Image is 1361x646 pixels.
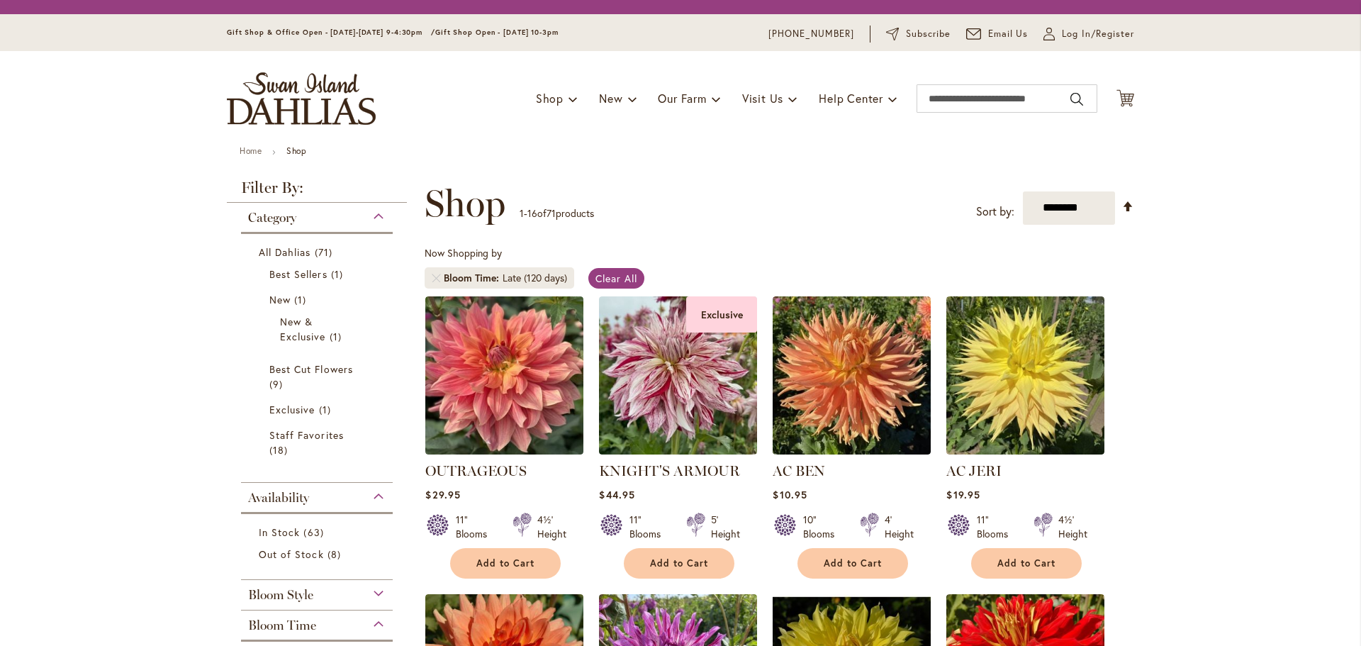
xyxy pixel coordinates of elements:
[315,245,336,260] span: 71
[977,513,1016,541] div: 11" Blooms
[886,27,951,41] a: Subscribe
[1058,513,1087,541] div: 4½' Height
[425,246,502,260] span: Now Shopping by
[629,513,669,541] div: 11" Blooms
[259,245,379,260] a: All Dahlias
[456,513,495,541] div: 11" Blooms
[425,462,527,479] a: OUTRAGEOUS
[280,315,325,343] span: New & Exclusive
[520,202,594,225] p: - of products
[742,91,783,106] span: Visit Us
[773,462,825,479] a: AC BEN
[711,513,740,541] div: 5' Height
[976,199,1014,225] label: Sort by:
[286,145,306,156] strong: Shop
[520,206,524,220] span: 1
[432,274,440,282] a: Remove Bloom Time Late (120 days)
[327,547,345,562] span: 8
[259,525,379,540] a: In Stock 63
[971,548,1082,579] button: Add to Cart
[269,267,327,281] span: Best Sellers
[248,210,296,225] span: Category
[294,292,310,307] span: 1
[269,362,368,391] a: Best Cut Flowers
[259,245,311,259] span: All Dahlias
[444,271,503,285] span: Bloom Time
[658,91,706,106] span: Our Farm
[599,462,740,479] a: KNIGHT'S ARMOUR
[227,72,376,125] a: store logo
[946,296,1104,455] img: AC Jeri
[269,377,286,391] span: 9
[547,206,556,220] span: 71
[773,444,931,457] a: AC BEN
[588,268,644,289] a: Clear All
[269,267,368,282] a: Best Sellers
[425,444,583,457] a: OUTRAGEOUS
[259,547,324,561] span: Out of Stock
[227,180,407,203] strong: Filter By:
[599,296,757,455] img: KNIGHTS ARMOUR
[269,402,368,417] a: Exclusive
[280,314,357,344] a: New &amp; Exclusive
[248,618,316,633] span: Bloom Time
[259,525,300,539] span: In Stock
[527,206,537,220] span: 16
[331,267,347,282] span: 1
[824,557,882,569] span: Add to Cart
[269,292,368,307] a: New
[650,557,708,569] span: Add to Cart
[599,91,622,106] span: New
[269,442,291,457] span: 18
[269,362,353,376] span: Best Cut Flowers
[435,28,559,37] span: Gift Shop Open - [DATE] 10-3pm
[988,27,1029,41] span: Email Us
[624,548,734,579] button: Add to Cart
[248,490,309,506] span: Availability
[248,587,313,603] span: Bloom Style
[946,444,1104,457] a: AC Jeri
[503,271,567,285] div: Late (120 days)
[997,557,1055,569] span: Add to Cart
[227,28,435,37] span: Gift Shop & Office Open - [DATE]-[DATE] 9-4:30pm /
[536,91,564,106] span: Shop
[599,488,634,501] span: $44.95
[946,488,980,501] span: $19.95
[240,145,262,156] a: Home
[946,462,1002,479] a: AC JERI
[686,296,757,333] div: Exclusive
[906,27,951,41] span: Subscribe
[269,403,315,416] span: Exclusive
[1062,27,1134,41] span: Log In/Register
[269,293,291,306] span: New
[773,488,807,501] span: $10.95
[537,513,566,541] div: 4½' Height
[966,27,1029,41] a: Email Us
[269,428,344,442] span: Staff Favorites
[303,525,327,540] span: 63
[476,557,534,569] span: Add to Cart
[319,402,335,417] span: 1
[595,272,637,285] span: Clear All
[330,329,345,344] span: 1
[885,513,914,541] div: 4' Height
[450,548,561,579] button: Add to Cart
[768,27,854,41] a: [PHONE_NUMBER]
[773,296,931,455] img: AC BEN
[1043,27,1134,41] a: Log In/Register
[425,182,505,225] span: Shop
[425,296,583,455] img: OUTRAGEOUS
[425,488,460,501] span: $29.95
[797,548,908,579] button: Add to Cart
[269,428,368,457] a: Staff Favorites
[803,513,843,541] div: 10" Blooms
[259,547,379,562] a: Out of Stock 8
[599,444,757,457] a: KNIGHTS ARMOUR Exclusive
[819,91,883,106] span: Help Center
